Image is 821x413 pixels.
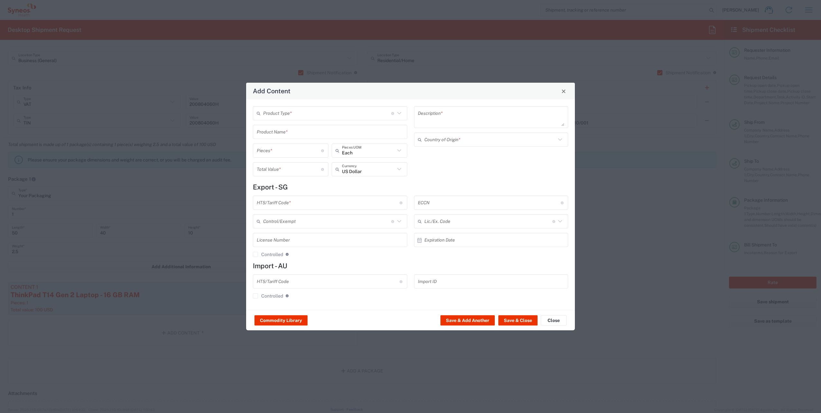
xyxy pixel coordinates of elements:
h4: Import - AU [253,262,568,270]
button: Save & Close [498,315,538,326]
button: Commodity Library [254,315,308,326]
label: Controlled [253,252,283,257]
button: Close [559,87,568,96]
button: Save & Add Another [440,315,495,326]
label: Controlled [253,293,283,298]
h4: Add Content [253,86,291,96]
button: Close [541,315,567,326]
h4: Export - SG [253,183,568,191]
